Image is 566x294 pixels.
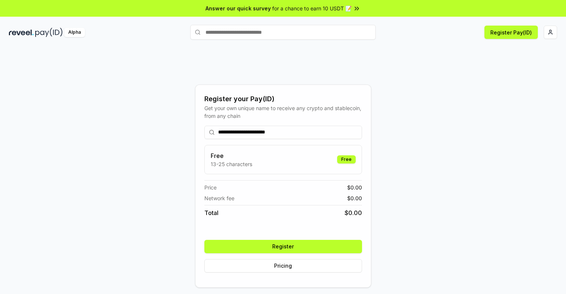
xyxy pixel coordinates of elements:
[205,4,271,12] span: Answer our quick survey
[204,208,218,217] span: Total
[204,184,217,191] span: Price
[35,28,63,37] img: pay_id
[272,4,352,12] span: for a chance to earn 10 USDT 📝
[347,184,362,191] span: $ 0.00
[9,28,34,37] img: reveel_dark
[64,28,85,37] div: Alpha
[337,155,356,163] div: Free
[211,160,252,168] p: 13-25 characters
[211,151,252,160] h3: Free
[204,94,362,104] div: Register your Pay(ID)
[204,240,362,253] button: Register
[484,26,538,39] button: Register Pay(ID)
[204,194,234,202] span: Network fee
[204,259,362,272] button: Pricing
[204,104,362,120] div: Get your own unique name to receive any crypto and stablecoin, from any chain
[347,194,362,202] span: $ 0.00
[345,208,362,217] span: $ 0.00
